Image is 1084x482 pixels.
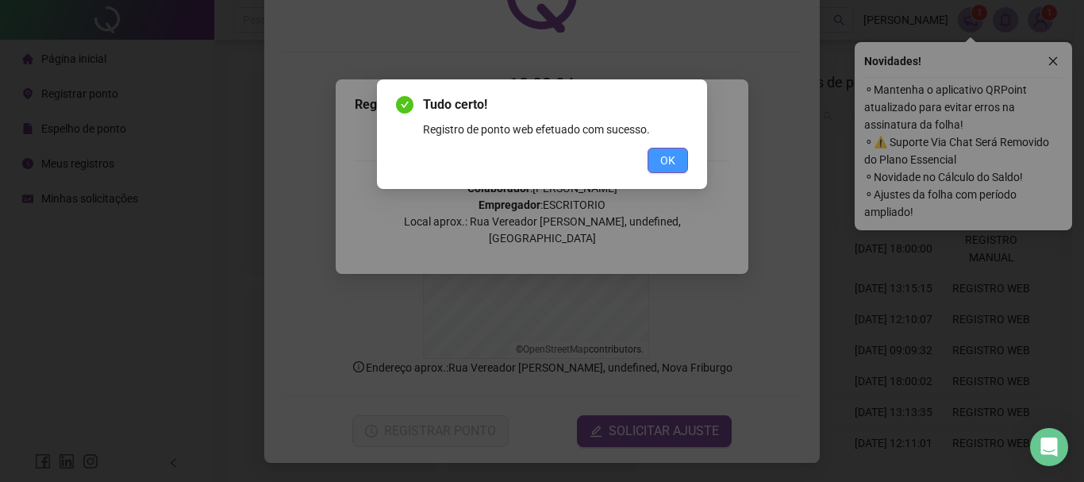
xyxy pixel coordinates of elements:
div: Registro de ponto web efetuado com sucesso. [423,121,688,138]
div: Open Intercom Messenger [1030,428,1068,466]
span: Tudo certo! [423,95,688,114]
button: OK [648,148,688,173]
span: check-circle [396,96,413,114]
span: OK [660,152,675,169]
